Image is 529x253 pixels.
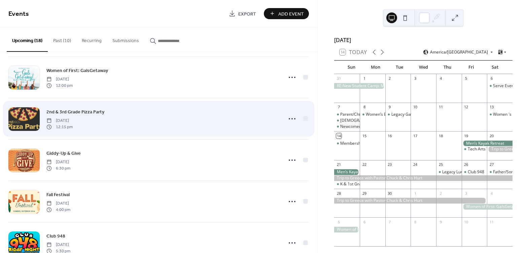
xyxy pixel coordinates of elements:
[362,133,367,138] div: 15
[468,146,522,152] div: Tech Arts Team Open House
[413,76,418,81] div: 3
[340,118,399,123] div: [DEMOGRAPHIC_DATA] [DATE]
[387,76,392,81] div: 2
[464,105,469,110] div: 12
[360,112,385,117] div: Women’s BINGO
[438,105,443,110] div: 11
[489,76,494,81] div: 6
[46,165,70,171] span: 6:30 pm
[46,149,81,157] a: Giddy-Up & Give
[462,141,513,146] div: Men’s Kayak Retreat
[487,169,513,175] div: Father/Son Pure Adventure
[334,141,360,146] div: Membership Workshop
[438,133,443,138] div: 18
[412,61,435,74] div: Wed
[334,83,385,89] div: RE:New Student Camp: Mission Possible
[464,76,469,81] div: 5
[464,133,469,138] div: 19
[442,169,467,175] div: Legacy Lunch
[487,146,513,152] div: Trip to Greece with Pastor Chuck & Chris Hurt
[48,27,76,51] button: Past (10)
[76,27,107,51] button: Recurring
[387,133,392,138] div: 16
[334,227,360,232] div: Women of First: GalsGetaway
[385,112,411,117] div: Legacy Game Time
[7,27,48,52] button: Upcoming (18)
[438,219,443,224] div: 9
[413,219,418,224] div: 8
[464,219,469,224] div: 10
[363,61,387,74] div: Mon
[46,150,81,157] span: Giddy-Up & Give
[487,112,513,117] div: Women 's Bible Journaling Workshop
[336,133,341,138] div: 14
[413,191,418,196] div: 1
[489,133,494,138] div: 20
[334,198,487,204] div: Trip to Greece with Pastor Chuck & Chris Hurt
[462,146,487,152] div: Tech Arts Team Open House
[413,162,418,167] div: 24
[334,181,360,187] div: K & 1st Grade Pizza Party
[464,191,469,196] div: 3
[334,169,360,175] div: Men’s Kayak Retreat
[8,7,29,21] span: Events
[336,76,341,81] div: 31
[46,109,104,116] span: 2nd & 3rd Grade Pizza Party
[238,10,256,17] span: Export
[435,61,459,74] div: Thu
[46,232,65,240] a: Club 948
[336,219,341,224] div: 5
[430,50,488,54] span: America/[GEOGRAPHIC_DATA]
[264,8,309,19] button: Add Event
[366,112,397,117] div: Women’s BINGO
[483,61,507,74] div: Sat
[46,118,73,124] span: [DATE]
[362,191,367,196] div: 29
[489,105,494,110] div: 13
[46,207,70,213] span: 4:00 pm
[462,204,513,210] div: Women of First: GalsGetaway
[362,76,367,81] div: 1
[413,105,418,110] div: 10
[336,162,341,167] div: 21
[340,141,384,146] div: Membership Workshop
[334,36,513,44] div: [DATE]
[334,175,513,181] div: Trip to Greece with Pastor Chuck & Chris Hurt
[107,27,144,51] button: Submissions
[438,162,443,167] div: 25
[340,61,363,74] div: Sun
[438,191,443,196] div: 2
[46,233,65,240] span: Club 948
[224,8,261,19] a: Export
[489,162,494,167] div: 27
[489,191,494,196] div: 4
[462,169,487,175] div: Club 948
[336,105,341,110] div: 7
[459,61,483,74] div: Fri
[464,162,469,167] div: 26
[46,124,73,130] span: 12:15 pm
[46,242,70,248] span: [DATE]
[391,112,427,117] div: Legacy Game Time
[487,83,513,89] div: Serve Event: Turning Hunger Into Hope
[468,169,484,175] div: Club 948
[46,108,104,116] a: 2nd & 3rd Grade Pizza Party
[387,191,392,196] div: 30
[46,67,108,74] a: Women of First: GalsGetaway
[489,219,494,224] div: 11
[336,191,341,196] div: 28
[46,191,70,198] span: Fall Festival
[278,10,304,17] span: Add Event
[340,112,385,117] div: Parent/Child Dedication
[387,105,392,110] div: 9
[340,181,388,187] div: K & 1st Grade Pizza Party
[334,112,360,117] div: Parent/Child Dedication
[46,159,70,165] span: [DATE]
[334,124,360,130] div: Newcomer’s Lunch
[436,169,462,175] div: Legacy Lunch
[438,76,443,81] div: 4
[362,219,367,224] div: 6
[46,201,70,207] span: [DATE]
